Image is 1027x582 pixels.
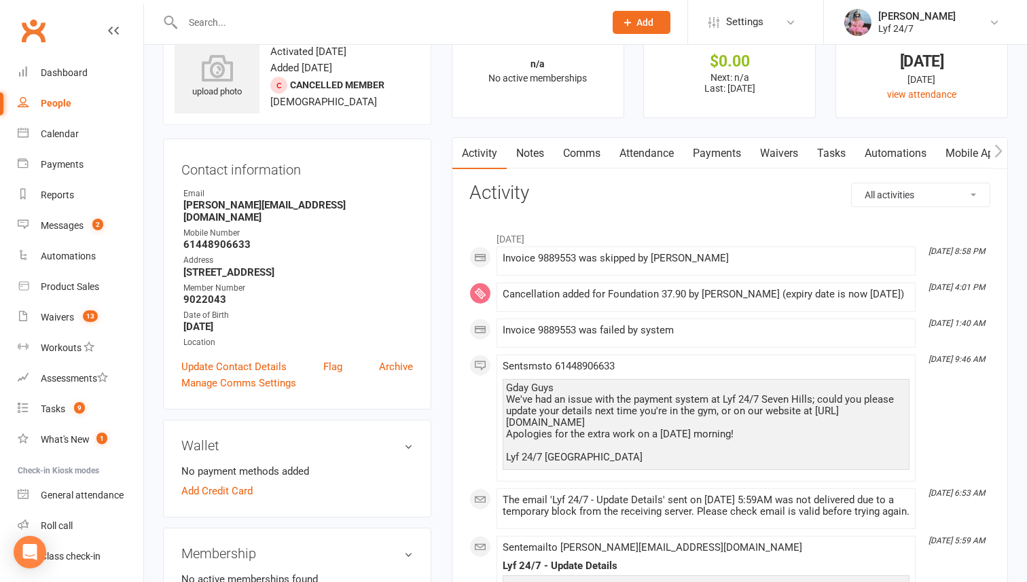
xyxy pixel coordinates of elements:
[323,359,342,375] a: Flag
[18,541,143,572] a: Class kiosk mode
[18,88,143,119] a: People
[878,22,956,35] div: Lyf 24/7
[610,138,683,169] a: Attendance
[290,79,384,90] span: Cancelled member
[503,253,909,264] div: Invoice 9889553 was skipped by [PERSON_NAME]
[18,119,143,149] a: Calendar
[878,10,956,22] div: [PERSON_NAME]
[41,342,82,353] div: Workouts
[18,149,143,180] a: Payments
[83,310,98,322] span: 13
[507,138,554,169] a: Notes
[181,157,413,177] h3: Contact information
[18,180,143,211] a: Reports
[855,138,936,169] a: Automations
[183,282,413,295] div: Member Number
[530,58,545,69] strong: n/a
[181,463,413,479] li: No payment methods added
[92,219,103,230] span: 2
[41,189,74,200] div: Reports
[887,89,956,100] a: view attendance
[18,58,143,88] a: Dashboard
[488,73,587,84] span: No active memberships
[656,54,803,69] div: $0.00
[183,293,413,306] strong: 9022043
[929,536,985,545] i: [DATE] 5:59 AM
[181,546,413,561] h3: Membership
[183,266,413,278] strong: [STREET_ADDRESS]
[929,488,985,498] i: [DATE] 6:53 AM
[183,336,413,349] div: Location
[613,11,670,34] button: Add
[506,382,906,463] div: Gday Guys We've had an issue with the payment system at Lyf 24/7 Seven Hills; could you please up...
[41,434,90,445] div: What's New
[503,494,909,517] div: The email 'Lyf 24/7 - Update Details' sent on [DATE] 5:59AM was not delivered due to a temporary ...
[41,220,84,231] div: Messages
[469,225,990,247] li: [DATE]
[183,254,413,267] div: Address
[554,138,610,169] a: Comms
[41,490,124,501] div: General attendance
[18,241,143,272] a: Automations
[498,33,507,46] i: ✓
[452,138,507,169] a: Activity
[16,14,50,48] a: Clubworx
[183,321,413,333] strong: [DATE]
[18,480,143,511] a: General attendance kiosk mode
[503,325,909,336] div: Invoice 9889553 was failed by system
[183,309,413,322] div: Date of Birth
[503,560,909,572] div: Lyf 24/7 - Update Details
[41,159,84,170] div: Payments
[41,67,88,78] div: Dashboard
[14,536,46,568] div: Open Intercom Messenger
[844,9,871,36] img: thumb_image1747747990.png
[929,354,985,364] i: [DATE] 9:46 AM
[726,7,763,37] span: Settings
[41,281,99,292] div: Product Sales
[41,373,108,384] div: Assessments
[41,520,73,531] div: Roll call
[41,128,79,139] div: Calendar
[183,199,413,223] strong: [PERSON_NAME][EMAIL_ADDRESS][DOMAIN_NAME]
[503,289,909,300] div: Cancellation added for Foundation 37.90 by [PERSON_NAME] (expiry date is now [DATE])
[936,138,1009,169] a: Mobile App
[683,138,751,169] a: Payments
[636,17,653,28] span: Add
[183,227,413,240] div: Mobile Number
[18,394,143,424] a: Tasks 9
[379,359,413,375] a: Archive
[41,551,101,562] div: Class check-in
[41,403,65,414] div: Tasks
[270,62,332,74] time: Added [DATE]
[848,54,995,69] div: [DATE]
[929,283,985,292] i: [DATE] 4:01 PM
[18,424,143,455] a: What's New1
[181,359,287,375] a: Update Contact Details
[469,183,990,204] h3: Activity
[270,96,377,108] span: [DEMOGRAPHIC_DATA]
[181,483,253,499] a: Add Credit Card
[183,187,413,200] div: Email
[751,138,808,169] a: Waivers
[503,541,802,553] span: Sent email to [PERSON_NAME][EMAIL_ADDRESS][DOMAIN_NAME]
[18,333,143,363] a: Workouts
[183,238,413,251] strong: 61448906633
[181,375,296,391] a: Manage Comms Settings
[270,46,346,58] time: Activated [DATE]
[503,360,615,372] span: Sent sms to 61448906633
[175,54,259,99] div: upload photo
[18,363,143,394] a: Assessments
[18,511,143,541] a: Roll call
[18,302,143,333] a: Waivers 13
[929,247,985,256] i: [DATE] 8:58 PM
[74,402,85,414] span: 9
[96,433,107,444] span: 1
[18,211,143,241] a: Messages 2
[41,312,74,323] div: Waivers
[808,138,855,169] a: Tasks
[656,72,803,94] p: Next: n/a Last: [DATE]
[179,13,595,32] input: Search...
[929,319,985,328] i: [DATE] 1:40 AM
[41,98,71,109] div: People
[181,438,413,453] h3: Wallet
